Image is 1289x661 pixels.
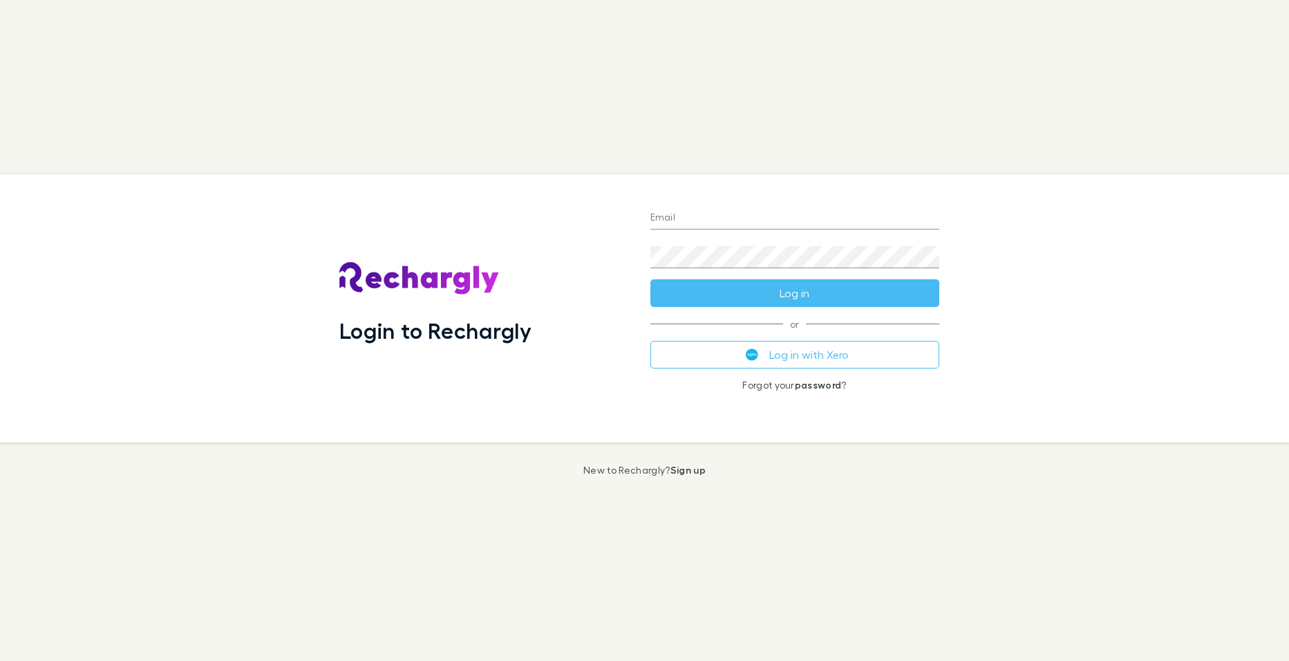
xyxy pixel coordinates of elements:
h1: Login to Rechargly [339,317,532,344]
img: Xero's logo [746,348,758,361]
p: Forgot your ? [650,380,939,391]
span: or [650,324,939,324]
button: Log in [650,279,939,307]
a: password [795,379,842,391]
p: New to Rechargly? [583,465,706,476]
img: Rechargly's Logo [339,262,500,295]
button: Log in with Xero [650,341,939,369]
a: Sign up [670,464,706,476]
